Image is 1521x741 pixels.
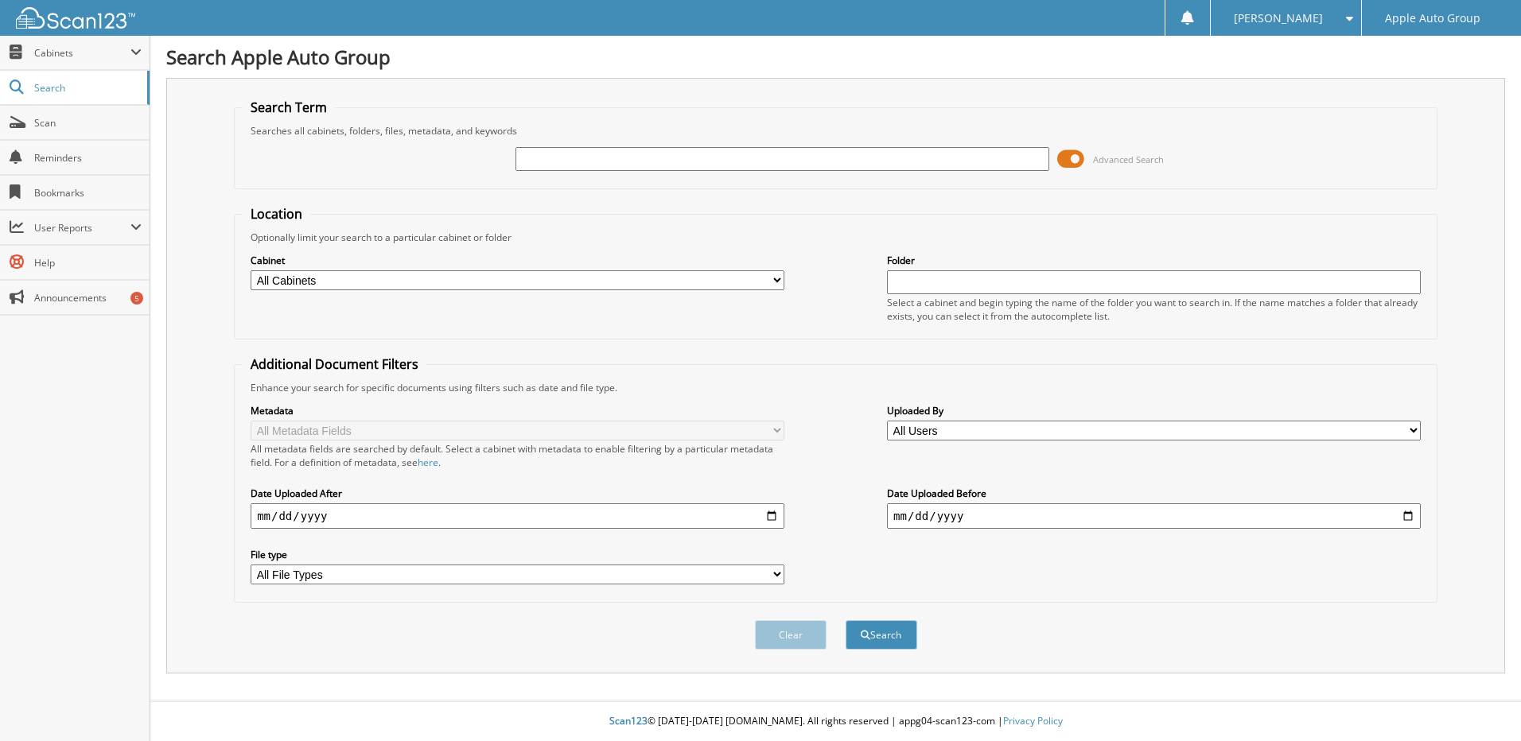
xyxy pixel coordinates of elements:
span: Search [34,81,139,95]
button: Clear [755,620,827,650]
legend: Additional Document Filters [243,355,426,373]
input: start [251,503,784,529]
span: Cabinets [34,46,130,60]
div: Select a cabinet and begin typing the name of the folder you want to search in. If the name match... [887,296,1421,323]
span: Announcements [34,291,142,305]
label: Metadata [251,404,784,417]
span: User Reports [34,221,130,235]
span: Reminders [34,151,142,165]
span: Bookmarks [34,186,142,200]
div: 5 [130,292,143,305]
legend: Location [243,205,310,223]
span: [PERSON_NAME] [1234,14,1323,23]
legend: Search Term [243,99,335,116]
a: Privacy Policy [1003,714,1063,727]
div: © [DATE]-[DATE] [DOMAIN_NAME]. All rights reserved | appg04-scan123-com | [150,702,1521,741]
label: Date Uploaded Before [887,487,1421,500]
label: Uploaded By [887,404,1421,417]
span: Apple Auto Group [1385,14,1480,23]
span: Scan123 [609,714,648,727]
label: Cabinet [251,254,784,267]
button: Search [846,620,917,650]
img: scan123-logo-white.svg [16,7,135,29]
div: All metadata fields are searched by default. Select a cabinet with metadata to enable filtering b... [251,442,784,469]
span: Help [34,256,142,270]
h1: Search Apple Auto Group [166,44,1505,70]
a: here [418,456,438,469]
span: Scan [34,116,142,130]
div: Searches all cabinets, folders, files, metadata, and keywords [243,124,1429,138]
label: Date Uploaded After [251,487,784,500]
div: Optionally limit your search to a particular cabinet or folder [243,231,1429,244]
label: Folder [887,254,1421,267]
input: end [887,503,1421,529]
iframe: Chat Widget [1441,665,1521,741]
label: File type [251,548,784,561]
div: Enhance your search for specific documents using filters such as date and file type. [243,381,1429,394]
span: Advanced Search [1093,153,1164,165]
